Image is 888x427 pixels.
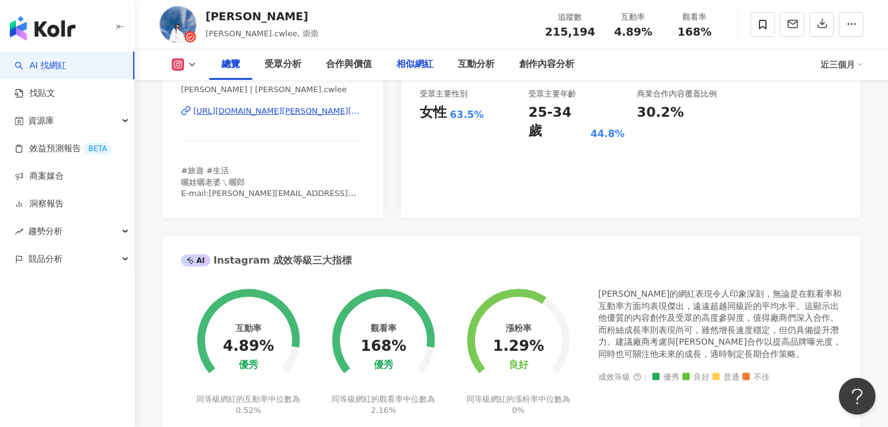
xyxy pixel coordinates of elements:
[545,11,595,23] div: 追蹤數
[652,373,679,382] span: 優秀
[458,57,495,72] div: 互動分析
[28,245,63,273] span: 競品分析
[181,254,352,267] div: Instagram 成效等級三大指標
[610,11,657,23] div: 互動率
[330,394,438,416] div: 同等級網紅的觀看率中位數為
[598,288,842,361] div: [PERSON_NAME]的網紅表現令人印象深刻，無論是在觀看率和互動率方面均表現傑出，遠遠超越同級距的平均水平。這顯示出他優質的內容創作及受眾的高度參與度，值得廠商們深入合作。而粉絲成長率則表...
[493,338,544,355] div: 1.29%
[160,6,196,43] img: KOL Avatar
[236,405,261,415] span: 0.52%
[512,405,525,415] span: 0%
[15,87,55,100] a: 找貼文
[181,106,365,117] a: [URL][DOMAIN_NAME][PERSON_NAME][DOMAIN_NAME]
[637,88,717,100] div: 商業合作內容覆蓋比例
[15,198,64,210] a: 洞察報告
[420,88,468,100] div: 受眾主要性別
[371,323,396,333] div: 觀看率
[519,57,574,72] div: 創作內容分析
[206,9,319,24] div: [PERSON_NAME]
[678,26,712,38] span: 168%
[420,103,447,122] div: 女性
[743,373,770,382] span: 不佳
[361,338,406,355] div: 168%
[598,373,842,382] div: 成效等級 ：
[193,106,365,117] div: [URL][DOMAIN_NAME][PERSON_NAME][DOMAIN_NAME]
[637,103,684,122] div: 30.2%
[545,25,595,38] span: 215,194
[181,84,365,95] span: [PERSON_NAME] | [PERSON_NAME].cwlee
[264,57,301,72] div: 受眾分析
[396,57,433,72] div: 相似網紅
[839,378,876,415] iframe: Help Scout Beacon - Open
[509,359,528,371] div: 良好
[465,394,573,416] div: 同等級網紅的漲粉率中位數為
[15,60,66,72] a: searchAI 找網紅
[15,170,64,182] a: 商案媒合
[181,166,357,209] span: #旅遊 #生活 曬娃曬老婆ㄟ曬郎 E-mail:[PERSON_NAME][EMAIL_ADDRESS][DOMAIN_NAME]
[374,359,393,371] div: 優秀
[10,16,75,41] img: logo
[28,107,54,135] span: 資源庫
[671,11,718,23] div: 觀看率
[28,217,63,245] span: 趨勢分析
[239,359,258,371] div: 優秀
[223,338,274,355] div: 4.89%
[450,108,484,122] div: 63.5%
[195,394,303,416] div: 同等級網紅的互動率中位數為
[15,143,112,155] a: 效益預測報告BETA
[506,323,531,333] div: 漲粉率
[820,55,863,74] div: 近三個月
[222,57,240,72] div: 總覽
[682,373,709,382] span: 良好
[614,26,652,38] span: 4.89%
[15,227,23,236] span: rise
[371,405,396,415] span: 2.16%
[326,57,372,72] div: 合作與價值
[236,323,261,333] div: 互動率
[528,103,587,141] div: 25-34 歲
[206,29,319,38] span: [PERSON_NAME].cwlee, 崇崇
[528,88,576,100] div: 受眾主要年齡
[590,127,625,141] div: 44.8%
[181,254,210,267] div: AI
[712,373,739,382] span: 普通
